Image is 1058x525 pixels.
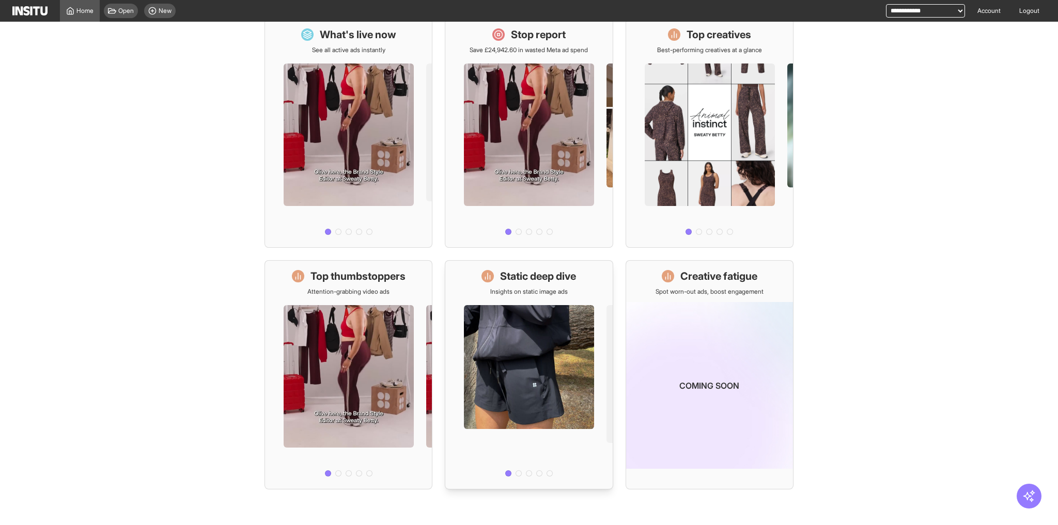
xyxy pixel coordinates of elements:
[312,46,385,54] p: See all active ads instantly
[445,260,613,489] a: Static deep diveInsights on static image ads
[657,46,762,54] p: Best-performing creatives at a glance
[320,27,396,42] h1: What's live now
[511,27,566,42] h1: Stop report
[264,19,432,248] a: What's live nowSee all active ads instantly
[490,288,568,296] p: Insights on static image ads
[118,7,134,15] span: Open
[626,19,793,248] a: Top creativesBest-performing creatives at a glance
[76,7,94,15] span: Home
[445,19,613,248] a: Stop reportSave £24,942.60 in wasted Meta ad spend
[159,7,172,15] span: New
[12,6,48,15] img: Logo
[500,269,576,283] h1: Static deep dive
[687,27,751,42] h1: Top creatives
[307,288,390,296] p: Attention-grabbing video ads
[470,46,588,54] p: Save £24,942.60 in wasted Meta ad spend
[310,269,406,283] h1: Top thumbstoppers
[264,260,432,489] a: Top thumbstoppersAttention-grabbing video ads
